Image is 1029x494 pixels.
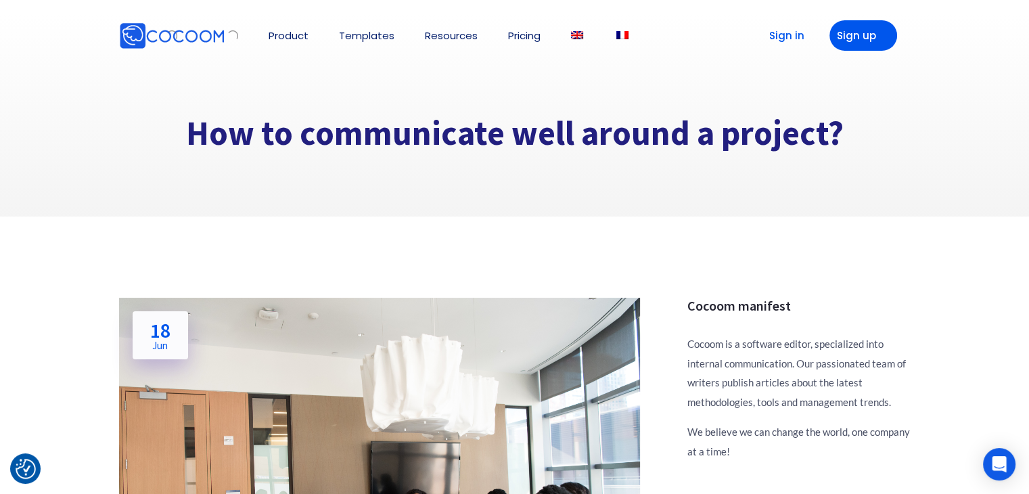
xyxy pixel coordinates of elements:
a: 18Jun [133,311,188,359]
h2: 18 [150,320,170,351]
a: Product [269,30,308,41]
img: French [616,31,628,39]
p: We believe we can change the world, one company at a time! [687,422,911,461]
a: Pricing [508,30,541,41]
div: Open Intercom Messenger [983,448,1015,480]
img: Revisit consent button [16,459,36,479]
img: Cocoom [227,30,238,41]
span: Jun [150,340,170,351]
h1: How to communicate well around a project? [119,112,911,155]
button: Consent Preferences [16,459,36,479]
a: Resources [425,30,478,41]
p: Cocoom is a software editor, specialized into internal communication. Our passionated team of wri... [687,334,911,411]
h3: Cocoom manifest [687,298,911,314]
img: Cocoom [119,22,225,49]
img: English [571,31,583,39]
a: Templates [339,30,394,41]
a: Sign up [829,20,897,51]
a: Sign in [748,20,816,51]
